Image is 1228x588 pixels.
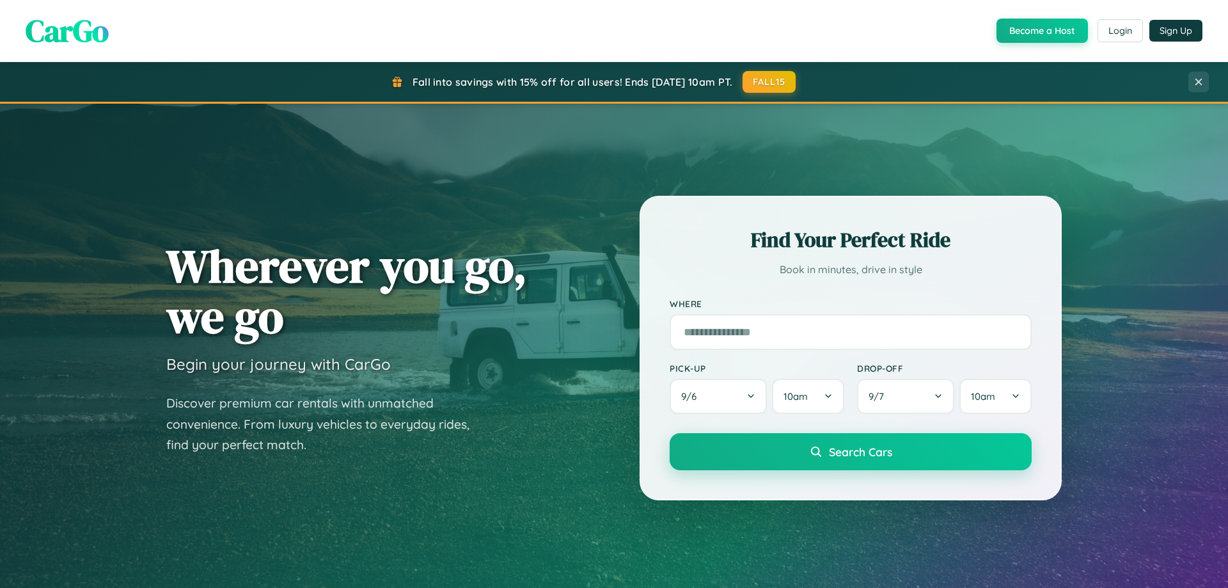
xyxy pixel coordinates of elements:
[670,379,767,414] button: 9/6
[166,241,527,342] h1: Wherever you go, we go
[743,71,796,93] button: FALL15
[857,363,1032,374] label: Drop-off
[166,393,486,456] p: Discover premium car rentals with unmatched convenience. From luxury vehicles to everyday rides, ...
[959,379,1032,414] button: 10am
[681,390,703,402] span: 9 / 6
[1149,20,1202,42] button: Sign Up
[670,260,1032,279] p: Book in minutes, drive in style
[670,363,844,374] label: Pick-up
[971,390,995,402] span: 10am
[166,354,391,374] h3: Begin your journey with CarGo
[1098,19,1143,42] button: Login
[413,75,733,88] span: Fall into savings with 15% off for all users! Ends [DATE] 10am PT.
[996,19,1088,43] button: Become a Host
[857,379,954,414] button: 9/7
[26,10,109,52] span: CarGo
[829,445,892,459] span: Search Cars
[772,379,844,414] button: 10am
[670,433,1032,470] button: Search Cars
[869,390,890,402] span: 9 / 7
[783,390,808,402] span: 10am
[670,298,1032,309] label: Where
[670,226,1032,254] h2: Find Your Perfect Ride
